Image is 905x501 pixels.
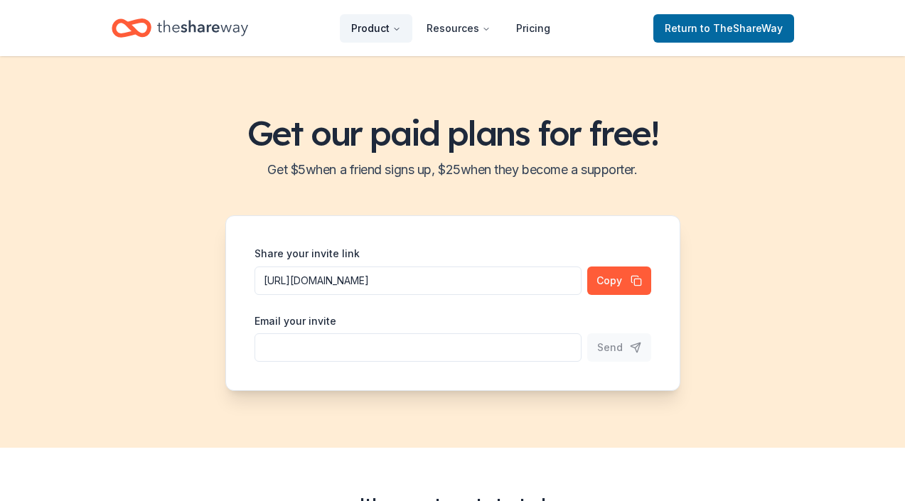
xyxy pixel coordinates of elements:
button: Copy [587,266,651,295]
span: Return [665,20,783,37]
button: Product [340,14,412,43]
a: Home [112,11,248,45]
nav: Main [340,11,562,45]
label: Share your invite link [255,247,360,261]
button: Resources [415,14,502,43]
a: Pricing [505,14,562,43]
a: Returnto TheShareWay [653,14,794,43]
span: to TheShareWay [700,22,783,34]
h2: Get $ 5 when a friend signs up, $ 25 when they become a supporter. [17,158,888,181]
label: Email your invite [255,314,336,328]
h1: Get our paid plans for free! [17,113,888,153]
